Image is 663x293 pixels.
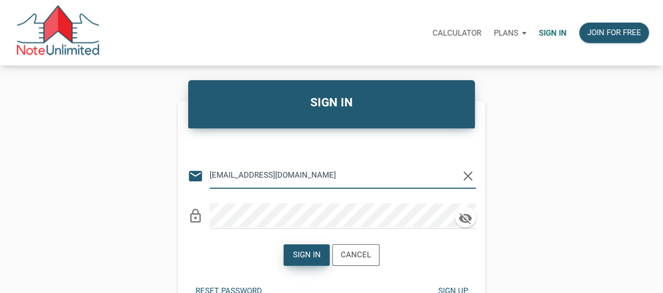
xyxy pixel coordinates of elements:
a: Join for free [573,16,655,49]
i: clear [460,168,476,184]
button: Plans [487,17,532,49]
div: Sign in [293,249,321,261]
button: Sign in [284,244,330,266]
div: Join for free [587,27,641,39]
a: Sign in [532,16,573,49]
h4: SIGN IN [196,94,468,112]
a: Plans [487,16,532,49]
button: Cancel [332,244,379,266]
img: NoteUnlimited [16,5,100,60]
i: lock_outline [188,208,203,224]
p: Plans [494,28,518,38]
p: Calculator [432,28,481,38]
input: Email [210,164,460,187]
div: Cancel [341,249,371,261]
a: Calculator [426,16,487,49]
p: Sign in [539,28,567,38]
button: Join for free [579,23,649,43]
i: email [188,168,203,184]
